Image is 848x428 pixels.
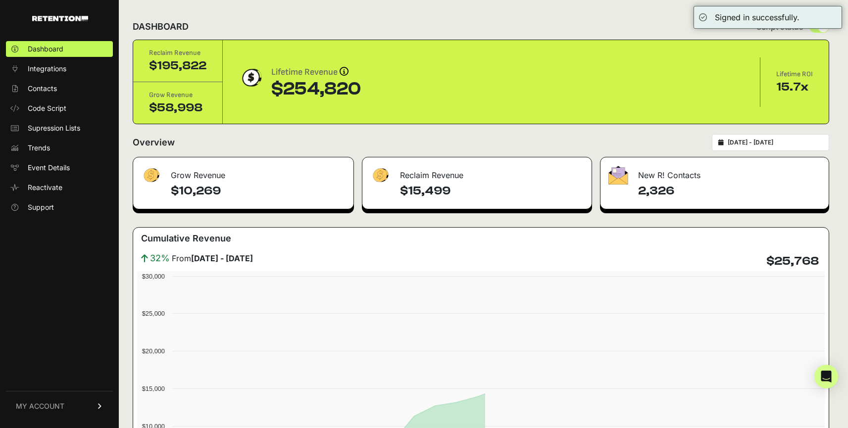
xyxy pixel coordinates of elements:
[28,143,50,153] span: Trends
[776,69,813,79] div: Lifetime ROI
[142,347,165,355] text: $20,000
[28,183,62,192] span: Reactivate
[28,64,66,74] span: Integrations
[6,120,113,136] a: Supression Lists
[28,163,70,173] span: Event Details
[149,100,206,116] div: $58,998
[600,157,829,187] div: New R! Contacts
[172,252,253,264] span: From
[6,100,113,116] a: Code Script
[28,44,63,54] span: Dashboard
[149,58,206,74] div: $195,822
[133,157,353,187] div: Grow Revenue
[400,183,584,199] h4: $15,499
[6,81,113,96] a: Contacts
[28,103,66,113] span: Code Script
[28,84,57,94] span: Contacts
[6,199,113,215] a: Support
[171,183,346,199] h4: $10,269
[28,123,80,133] span: Supression Lists
[271,65,361,79] div: Lifetime Revenue
[142,273,165,280] text: $30,000
[6,391,113,421] a: MY ACCOUNT
[6,140,113,156] a: Trends
[133,136,175,149] h2: Overview
[776,79,813,95] div: 15.7x
[362,157,592,187] div: Reclaim Revenue
[16,401,64,411] span: MY ACCOUNT
[6,160,113,176] a: Event Details
[150,251,170,265] span: 32%
[149,48,206,58] div: Reclaim Revenue
[608,166,628,185] img: fa-envelope-19ae18322b30453b285274b1b8af3d052b27d846a4fbe8435d1a52b978f639a2.png
[133,20,189,34] h2: DASHBOARD
[638,183,821,199] h4: 2,326
[142,310,165,317] text: $25,000
[28,202,54,212] span: Support
[715,11,799,23] div: Signed in successfully.
[141,232,231,245] h3: Cumulative Revenue
[370,166,390,185] img: fa-dollar-13500eef13a19c4ab2b9ed9ad552e47b0d9fc28b02b83b90ba0e00f96d6372e9.png
[6,41,113,57] a: Dashboard
[142,385,165,392] text: $15,000
[191,253,253,263] strong: [DATE] - [DATE]
[271,79,361,99] div: $254,820
[149,90,206,100] div: Grow Revenue
[32,16,88,21] img: Retention.com
[6,180,113,195] a: Reactivate
[814,365,838,388] div: Open Intercom Messenger
[766,253,819,269] h4: $25,768
[141,166,161,185] img: fa-dollar-13500eef13a19c4ab2b9ed9ad552e47b0d9fc28b02b83b90ba0e00f96d6372e9.png
[6,61,113,77] a: Integrations
[239,65,263,90] img: dollar-coin-05c43ed7efb7bc0c12610022525b4bbbb207c7efeef5aecc26f025e68dcafac9.png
